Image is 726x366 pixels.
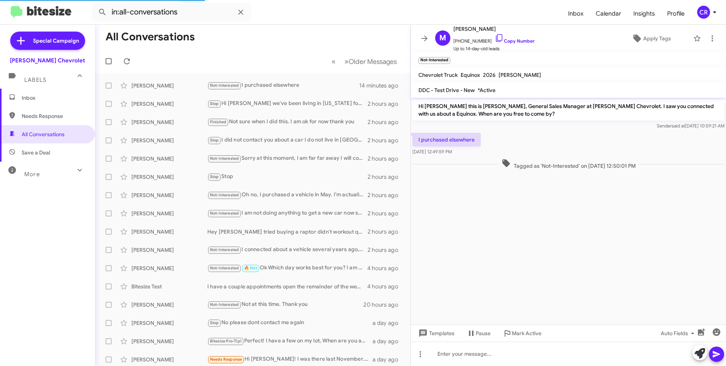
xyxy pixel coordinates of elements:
div: 2 hours ago [368,173,404,181]
div: Sorry at this moment, I am far far away I will contact you when I be back [207,154,368,163]
span: Save a Deal [22,149,50,156]
input: Search [92,3,251,21]
a: Copy Number [495,38,535,44]
div: 2 hours ago [368,210,404,217]
div: Hi [PERSON_NAME]! I was there last November. Your staff didnt want to deal with me and get me the... [207,355,372,364]
div: [PERSON_NAME] [131,301,207,309]
span: Bitesize Pro-Tip! [210,339,241,344]
span: Stop [210,101,219,106]
span: Stop [210,174,219,179]
div: [PERSON_NAME] [131,155,207,162]
div: 2 hours ago [368,246,404,254]
span: More [24,171,40,178]
button: CR [691,6,718,19]
div: I am not doing anything to get a new car now sorry have a great day [207,209,368,218]
div: I did not contact you about a car I do not live in [GEOGRAPHIC_DATA] anymore please stop texting ... [207,136,368,145]
div: Bitesize Test [131,283,207,290]
p: Hi [PERSON_NAME] this is [PERSON_NAME], General Sales Manager at [PERSON_NAME] Chevrolet. I saw y... [412,99,724,121]
div: [PERSON_NAME] [131,191,207,199]
span: Pause [476,326,491,340]
span: [PERSON_NAME] [453,24,535,33]
div: I connected about a vehicle several years ago, not recently [207,245,368,254]
span: Apply Tags [643,32,671,45]
span: Equinox [461,72,480,78]
span: Not-Interested [210,302,239,307]
span: Older Messages [349,57,397,66]
span: *Active [478,87,496,94]
div: [PERSON_NAME] Chevrolet [10,57,85,64]
a: Inbox [562,3,590,25]
span: Not-Interested [210,83,239,88]
button: Mark Active [497,326,548,340]
div: Perfect! I have a few on my lot, When are you able to come and test drive some. I would just need... [207,337,372,345]
span: Needs Response [22,112,86,120]
nav: Page navigation example [327,54,401,69]
div: 20 hours ago [363,301,404,309]
button: Auto Fields [655,326,703,340]
span: » [344,57,349,66]
div: [PERSON_NAME] [131,228,207,236]
div: 2 hours ago [368,155,404,162]
div: [PERSON_NAME] [131,82,207,89]
span: All Conversations [22,130,65,138]
span: Labels [24,76,46,83]
button: Next [340,54,401,69]
span: Finished [210,119,227,124]
div: [PERSON_NAME] [131,337,207,345]
div: Ok Which day works best for you? I am just not here on Tuesdays [207,264,367,272]
a: Insights [627,3,661,25]
span: [PERSON_NAME] [499,72,541,78]
a: Special Campaign [10,32,85,50]
div: Hey [PERSON_NAME] tried buying a raptor didn't workout quality auto mall gave me the price I wanted [207,228,368,236]
div: [PERSON_NAME] [131,173,207,181]
span: 2026 [483,72,496,78]
div: [PERSON_NAME] [131,100,207,108]
span: Auto Fields [661,326,697,340]
div: 2 hours ago [368,191,404,199]
div: 2 hours ago [368,228,404,236]
span: Inbox [22,94,86,102]
div: 2 hours ago [368,100,404,108]
div: Stop [207,172,368,181]
span: Not-Interested [210,266,239,271]
p: I purchased elsewhere [412,133,481,146]
span: Templates [417,326,455,340]
span: Sender [DATE] 10:59:21 AM [657,123,724,129]
span: DDC - Test Drive - New [418,87,475,94]
button: Previous [327,54,340,69]
span: Not-Interested [210,156,239,161]
span: Mark Active [512,326,541,340]
span: 🔥 Hot [244,266,257,271]
span: M [439,32,446,44]
div: Not sure when I did this. I am ok for now thank you [207,118,368,126]
a: Calendar [590,3,627,25]
h1: All Conversations [106,31,195,43]
div: a day ago [372,319,404,327]
span: [PHONE_NUMBER] [453,33,535,45]
span: said at [672,123,685,129]
div: 2 hours ago [368,137,404,144]
span: Stop [210,320,219,325]
div: 4 hours ago [367,264,404,272]
div: Not at this time. Thank you [207,300,363,309]
div: CR [697,6,710,19]
a: Profile [661,3,691,25]
div: 2 hours ago [368,118,404,126]
span: Special Campaign [33,37,79,45]
span: Not-Interested [210,211,239,216]
div: [PERSON_NAME] [131,118,207,126]
span: Up to 14-day-old leads [453,45,535,53]
span: [DATE] 12:49:59 PM [412,149,452,154]
div: 4 hours ago [367,283,404,290]
div: a day ago [372,337,404,345]
div: 14 minutes ago [359,82,404,89]
span: Chevrolet Truck [418,72,458,78]
div: No please dont contact me again [207,318,372,327]
small: Not-Interested [418,57,450,64]
span: Not-Interested [210,247,239,252]
div: Oh no, I purchased a vehicle in May. I'm actually good to go. I'm not sure what you received, but... [207,191,368,199]
button: Apply Tags [612,32,690,45]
